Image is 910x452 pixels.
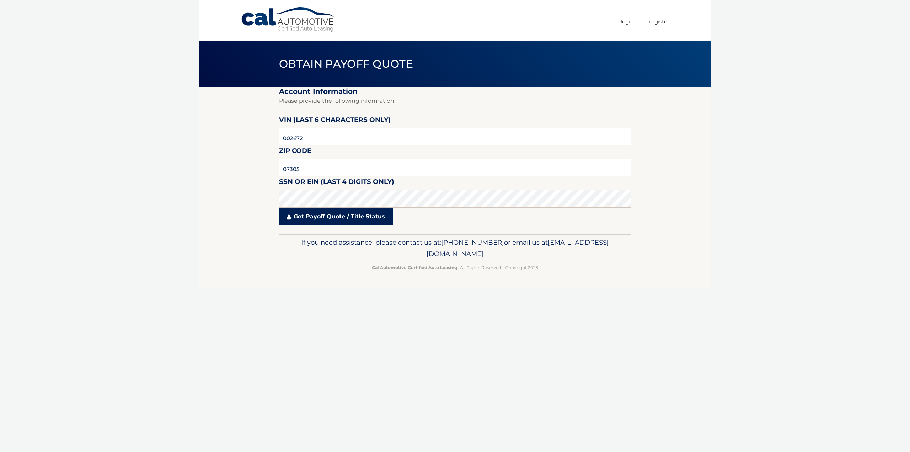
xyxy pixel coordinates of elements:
[279,96,631,106] p: Please provide the following information.
[279,115,391,128] label: VIN (last 6 characters only)
[372,265,457,270] strong: Cal Automotive Certified Auto Leasing
[279,208,393,225] a: Get Payoff Quote / Title Status
[241,7,337,32] a: Cal Automotive
[621,16,634,27] a: Login
[279,145,311,159] label: Zip Code
[279,87,631,96] h2: Account Information
[441,238,504,246] span: [PHONE_NUMBER]
[284,237,626,260] p: If you need assistance, please contact us at: or email us at
[284,264,626,271] p: - All Rights Reserved - Copyright 2025
[279,176,394,190] label: SSN or EIN (last 4 digits only)
[279,57,413,70] span: Obtain Payoff Quote
[649,16,669,27] a: Register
